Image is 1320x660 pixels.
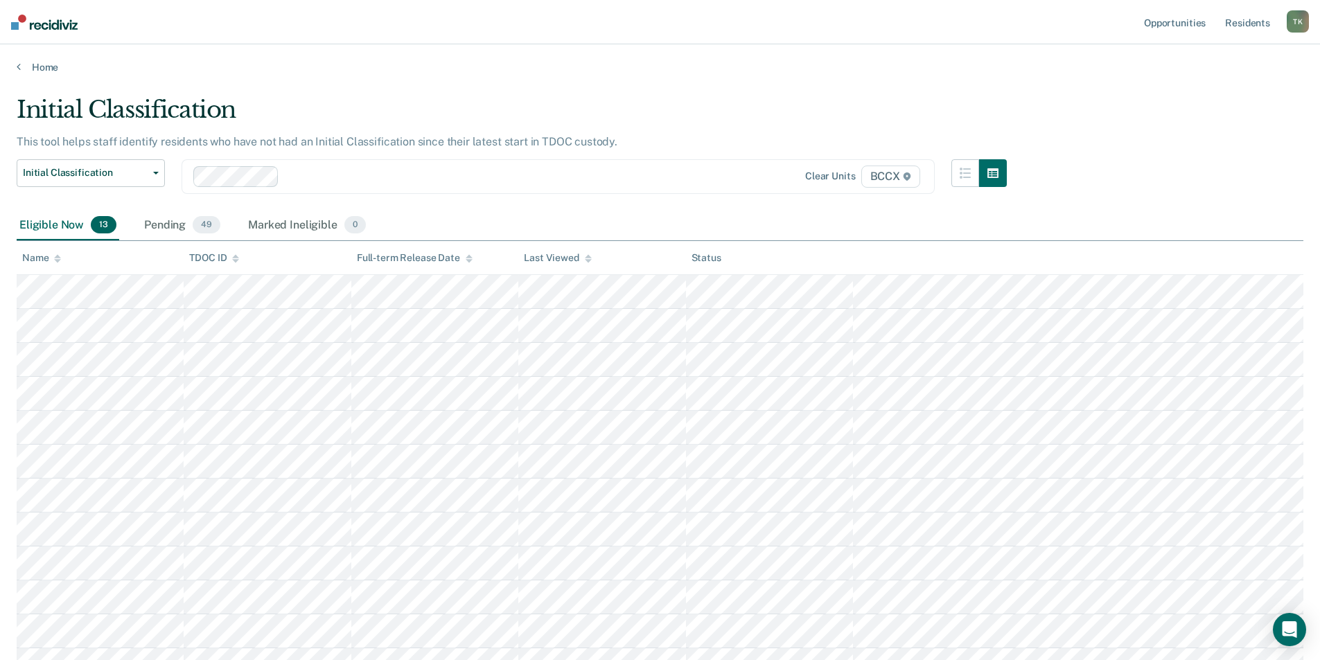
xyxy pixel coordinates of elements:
[805,170,856,182] div: Clear units
[861,166,920,188] span: BCCX
[1273,613,1306,646] div: Open Intercom Messenger
[11,15,78,30] img: Recidiviz
[17,135,617,148] p: This tool helps staff identify residents who have not had an Initial Classification since their l...
[245,211,369,241] div: Marked Ineligible0
[23,167,148,179] span: Initial Classification
[357,252,473,264] div: Full-term Release Date
[17,211,119,241] div: Eligible Now13
[17,159,165,187] button: Initial Classification
[524,252,591,264] div: Last Viewed
[692,252,721,264] div: Status
[1287,10,1309,33] div: T K
[193,216,220,234] span: 49
[22,252,61,264] div: Name
[1287,10,1309,33] button: TK
[17,96,1007,135] div: Initial Classification
[141,211,223,241] div: Pending49
[91,216,116,234] span: 13
[17,61,1303,73] a: Home
[189,252,239,264] div: TDOC ID
[344,216,366,234] span: 0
